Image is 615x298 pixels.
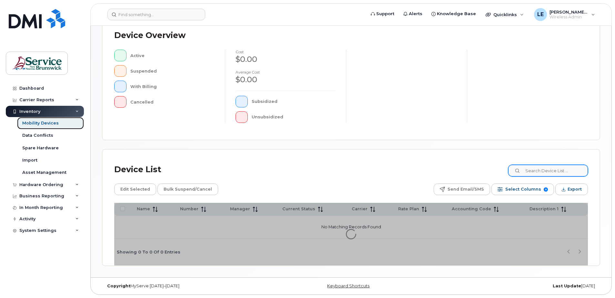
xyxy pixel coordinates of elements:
input: Find something... [107,9,205,20]
div: With Billing [130,81,215,92]
div: Suspended [130,65,215,77]
div: Cancelled [130,96,215,108]
h4: Average cost [236,70,336,74]
div: Device List [114,161,161,178]
button: Send Email/SMS [434,184,490,195]
div: Lofstrom, Erin (SD/DS) [529,8,600,21]
span: Support [376,11,394,17]
div: Unsubsidized [252,111,336,123]
h4: cost [236,50,336,54]
div: Subsidized [252,96,336,107]
button: Bulk Suspend/Cancel [157,184,218,195]
span: Knowledge Base [437,11,476,17]
div: MyServe [DATE]–[DATE] [102,283,268,289]
span: Edit Selected [120,184,150,194]
input: Search Device List ... [508,165,588,176]
button: Select Columns 8 [491,184,554,195]
button: Edit Selected [114,184,156,195]
span: LE [537,11,544,18]
div: $0.00 [236,74,336,85]
a: Knowledge Base [427,7,480,20]
span: [PERSON_NAME] (SD/DS) [549,9,588,15]
strong: Copyright [107,283,130,288]
strong: Last Update [553,283,581,288]
span: 8 [544,187,548,192]
div: Active [130,50,215,61]
span: Export [568,184,582,194]
span: Quicklinks [493,12,517,17]
span: Bulk Suspend/Cancel [164,184,212,194]
span: Select Columns [505,184,541,194]
a: Alerts [399,7,427,20]
div: Quicklinks [481,8,528,21]
a: Support [366,7,399,20]
div: Device Overview [114,27,186,44]
span: Alerts [409,11,422,17]
div: $0.00 [236,54,336,65]
div: [DATE] [434,283,600,289]
a: Keyboard Shortcuts [327,283,369,288]
span: Wireless Admin [549,15,588,20]
span: Send Email/SMS [448,184,484,194]
button: Export [555,184,588,195]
